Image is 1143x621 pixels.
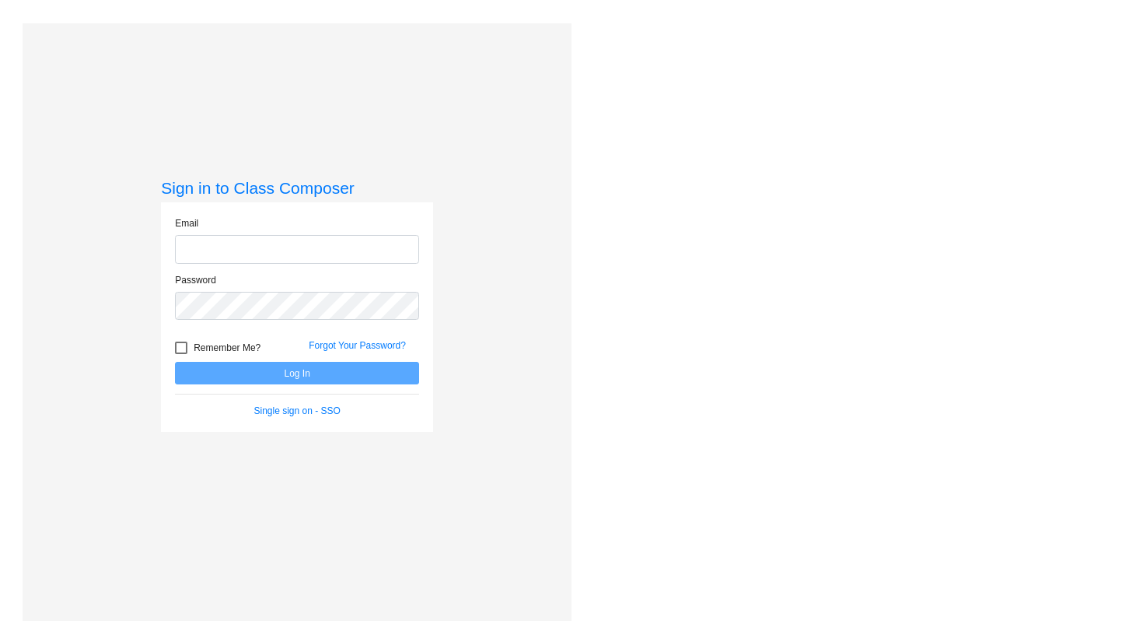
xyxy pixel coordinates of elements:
label: Password [175,273,216,287]
span: Remember Me? [194,339,260,357]
button: Log In [175,362,419,384]
a: Forgot Your Password? [309,340,406,351]
h3: Sign in to Class Composer [161,178,433,198]
label: Email [175,216,198,230]
a: Single sign on - SSO [254,405,341,416]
